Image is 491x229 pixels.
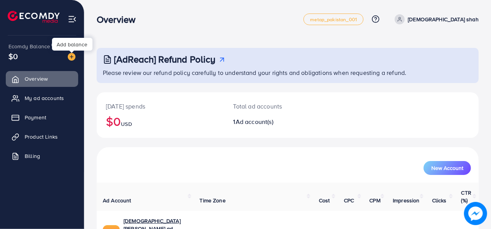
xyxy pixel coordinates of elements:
[392,14,479,24] a: [DEMOGRAPHIC_DATA] shah
[52,38,92,51] div: Add balance
[6,148,78,164] a: Billing
[464,202,487,225] img: image
[344,197,354,204] span: CPC
[432,197,447,204] span: Clicks
[103,68,474,77] p: Please review our refund policy carefully to understand your rights and obligations when requesti...
[8,42,50,50] span: Ecomdy Balance
[424,161,471,175] button: New Account
[25,75,48,83] span: Overview
[25,114,46,121] span: Payment
[6,90,78,106] a: My ad accounts
[6,110,78,125] a: Payment
[303,14,364,25] a: metap_pakistan_001
[97,14,142,25] h3: Overview
[68,15,77,24] img: menu
[25,94,64,102] span: My ad accounts
[25,133,58,141] span: Product Links
[408,15,479,24] p: [DEMOGRAPHIC_DATA] shah
[114,54,216,65] h3: [AdReach] Refund Policy
[431,165,463,171] span: New Account
[106,114,215,129] h2: $0
[6,129,78,144] a: Product Links
[233,102,310,111] p: Total ad accounts
[319,197,330,204] span: Cost
[121,120,132,128] span: USD
[370,197,380,204] span: CPM
[461,189,471,204] span: CTR (%)
[106,102,215,111] p: [DATE] spends
[8,11,60,23] img: logo
[310,17,357,22] span: metap_pakistan_001
[233,118,310,126] h2: 1
[393,197,420,204] span: Impression
[8,51,18,62] span: $0
[68,53,75,61] img: image
[6,71,78,87] a: Overview
[103,197,131,204] span: Ad Account
[200,197,226,204] span: Time Zone
[25,152,40,160] span: Billing
[236,117,273,126] span: Ad account(s)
